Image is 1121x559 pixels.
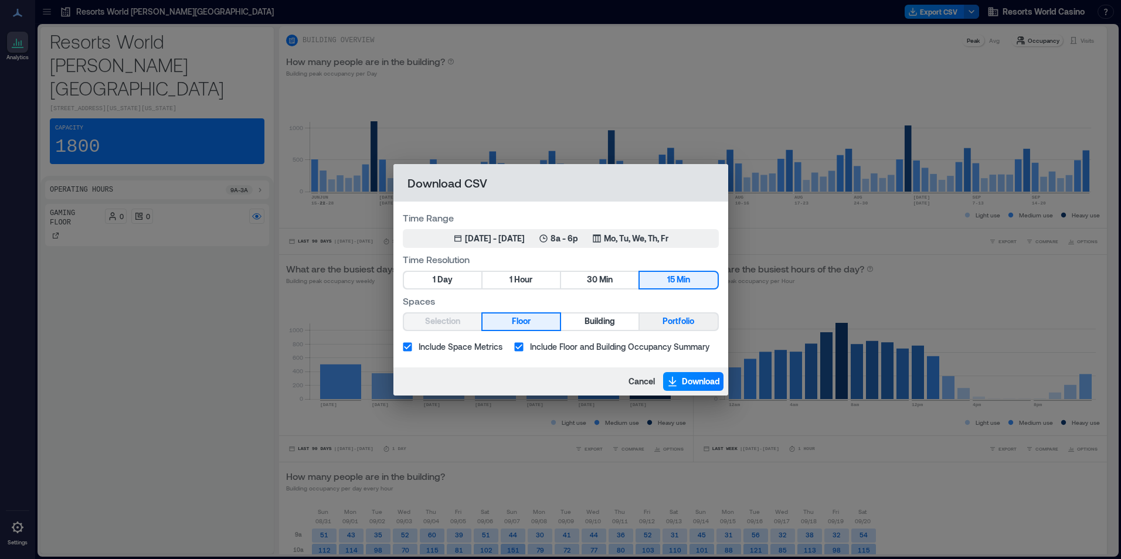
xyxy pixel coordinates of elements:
[433,272,436,287] span: 1
[403,211,719,224] label: Time Range
[404,272,481,288] button: 1 Day
[551,233,578,244] p: 8a - 6p
[682,376,720,387] span: Download
[561,272,638,288] button: 30 Min
[629,376,655,387] span: Cancel
[403,229,719,248] button: [DATE] - [DATE]8a - 6pMo, Tu, We, Th, Fr
[483,313,560,330] button: Floor
[585,314,615,329] span: Building
[561,313,638,330] button: Building
[419,340,502,353] span: Include Space Metrics
[640,313,717,330] button: Portfolio
[403,253,719,266] label: Time Resolution
[625,372,658,391] button: Cancel
[437,272,453,287] span: Day
[663,372,723,391] button: Download
[587,272,597,287] span: 30
[530,340,709,353] span: Include Floor and Building Occupancy Summary
[667,272,675,287] span: 15
[604,233,668,244] p: Mo, Tu, We, Th, Fr
[514,272,532,287] span: Hour
[599,272,613,287] span: Min
[509,272,512,287] span: 1
[403,294,719,308] label: Spaces
[663,314,694,329] span: Portfolio
[393,164,728,202] h2: Download CSV
[677,272,690,287] span: Min
[512,314,531,329] span: Floor
[465,233,525,244] div: [DATE] - [DATE]
[483,272,560,288] button: 1 Hour
[640,272,717,288] button: 15 Min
